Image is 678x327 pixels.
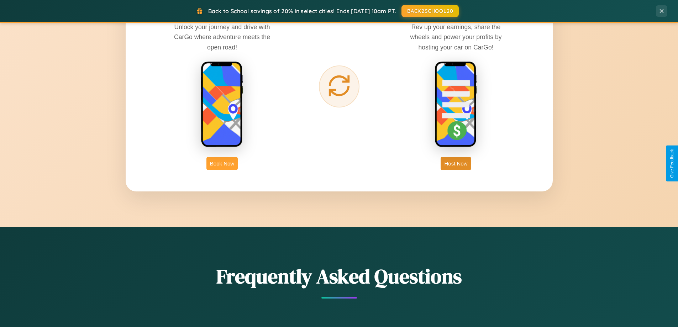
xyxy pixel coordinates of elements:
span: Back to School savings of 20% in select cities! Ends [DATE] 10am PT. [208,7,396,15]
p: Unlock your journey and drive with CarGo where adventure meets the open road! [169,22,275,52]
div: Give Feedback [669,149,674,178]
button: Host Now [441,157,471,170]
button: Book Now [206,157,238,170]
img: host phone [435,61,477,148]
h2: Frequently Asked Questions [126,263,553,290]
p: Rev up your earnings, share the wheels and power your profits by hosting your car on CarGo! [403,22,509,52]
img: rent phone [201,61,243,148]
button: BACK2SCHOOL20 [401,5,459,17]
